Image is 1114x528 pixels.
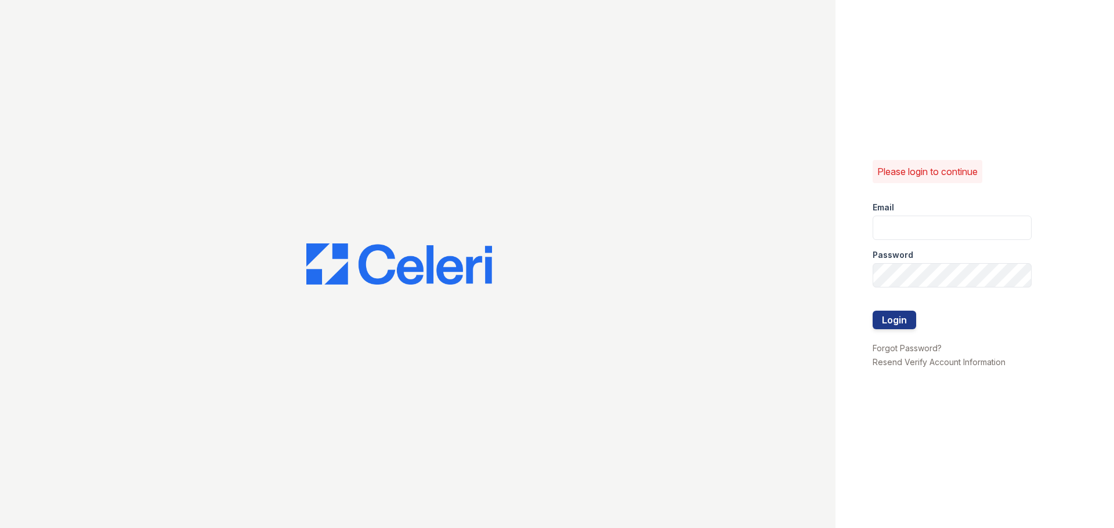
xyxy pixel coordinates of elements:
a: Resend Verify Account Information [873,357,1006,367]
img: CE_Logo_Blue-a8612792a0a2168367f1c8372b55b34899dd931a85d93a1a3d3e32e68fde9ad4.png [306,243,492,285]
label: Password [873,249,913,261]
a: Forgot Password? [873,343,942,353]
label: Email [873,202,894,213]
button: Login [873,311,916,329]
p: Please login to continue [877,165,978,179]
